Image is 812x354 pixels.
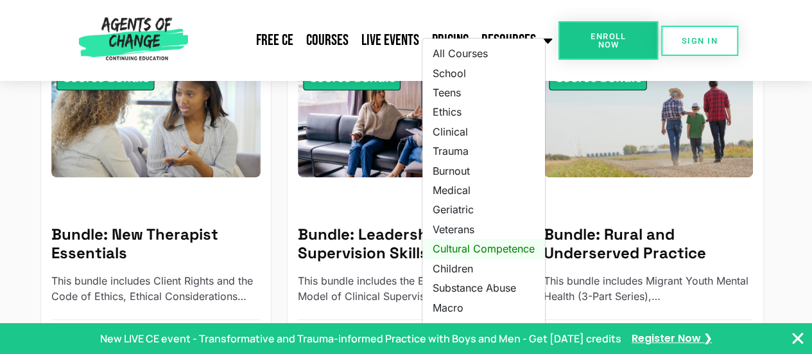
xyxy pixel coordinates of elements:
img: Rural and Underserved Practice - 8 Credit CE Bundle [544,62,753,177]
p: This bundle includes Client Rights and the Code of Ethics, Ethical Considerations with Kids and T... [51,273,261,304]
p: New LIVE CE event - Transformative and Trauma-informed Practice with Boys and Men - Get [DATE] cr... [100,331,621,346]
a: School [422,64,545,83]
a: Free CE [250,24,300,57]
a: Children [422,259,545,278]
a: Courses [300,24,355,57]
nav: Menu [193,24,558,57]
a: Burnout [422,161,545,181]
a: Trauma [422,141,545,161]
a: Veterans [422,220,545,239]
img: Leadership and Supervision Skills - 8 Credit CE Bundle [298,62,507,177]
a: Substance Abuse [422,278,545,297]
a: Register Now ❯ [632,332,712,346]
a: Live Events [355,24,426,57]
a: Cultural Competence [422,239,545,258]
span: Enroll Now [579,32,637,49]
p: This bundle includes Migrant Youth Mental Health (3-Part Series), Native American Mental Health, ... [544,273,753,304]
a: SIGN IN [661,26,738,56]
a: Enroll Now [558,21,658,60]
a: Resources [475,24,558,57]
img: New Therapist Essentials - 10 Credit CE Bundle [51,62,261,177]
h5: Bundle: New Therapist Essentials [51,226,261,263]
h5: Bundle: Leadership and Supervision Skills [298,226,507,263]
a: Ethics [422,102,545,121]
a: Clinical [422,122,545,141]
a: Macro [422,298,545,317]
span: SIGN IN [682,37,718,45]
a: Suicide [422,317,545,337]
a: Pricing [426,24,475,57]
a: Medical [422,181,545,200]
a: Teens [422,83,545,102]
p: This bundle includes the Empowerment Model of Clinical Supervision, Extra Income and Business Ski... [298,273,507,304]
a: Geriatric [422,200,545,219]
button: Close Banner [790,331,806,346]
a: All Courses [422,44,545,63]
h5: Bundle: Rural and Underserved Practice [544,226,753,263]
